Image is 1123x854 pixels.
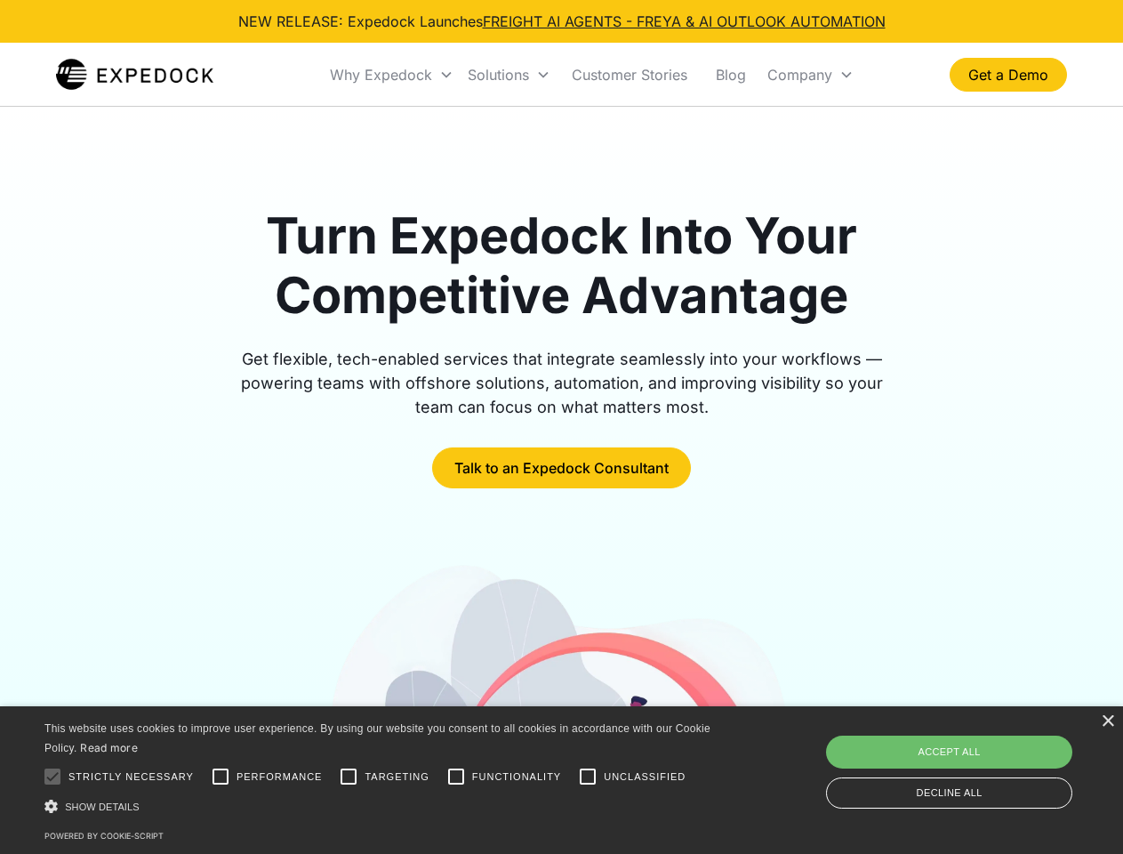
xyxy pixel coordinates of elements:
[950,58,1067,92] a: Get a Demo
[557,44,702,105] a: Customer Stories
[483,12,886,30] a: FREIGHT AI AGENTS - FREYA & AI OUTLOOK AUTOMATION
[330,66,432,84] div: Why Expedock
[432,447,691,488] a: Talk to an Expedock Consultant
[44,831,164,841] a: Powered by cookie-script
[702,44,760,105] a: Blog
[468,66,529,84] div: Solutions
[323,44,461,105] div: Why Expedock
[365,769,429,785] span: Targeting
[461,44,557,105] div: Solutions
[221,206,903,326] h1: Turn Expedock Into Your Competitive Advantage
[65,802,140,812] span: Show details
[56,57,213,93] a: home
[760,44,861,105] div: Company
[56,57,213,93] img: Expedock Logo
[767,66,832,84] div: Company
[238,11,886,32] div: NEW RELEASE: Expedock Launches
[472,769,561,785] span: Functionality
[80,741,138,754] a: Read more
[237,769,323,785] span: Performance
[827,662,1123,854] iframe: Chat Widget
[604,769,686,785] span: Unclassified
[44,797,717,816] div: Show details
[221,347,903,419] div: Get flexible, tech-enabled services that integrate seamlessly into your workflows — powering team...
[44,722,710,755] span: This website uses cookies to improve user experience. By using our website you consent to all coo...
[68,769,194,785] span: Strictly necessary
